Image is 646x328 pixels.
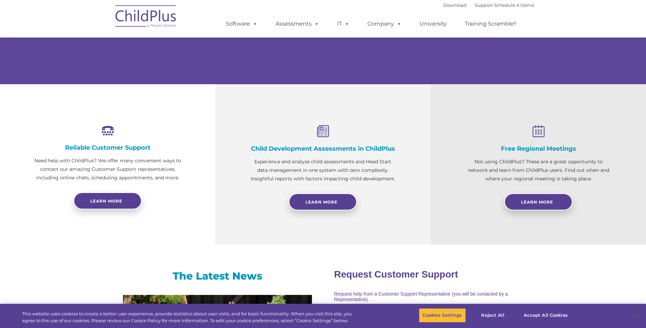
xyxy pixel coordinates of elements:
button: Close [628,308,643,323]
p: Experience and analyze child assessments and Head Start data management in one system with zero c... [249,158,396,183]
span: Learn more [90,198,122,204]
span: Last name [95,45,115,50]
a: Learn More [504,193,572,210]
a: Support [475,2,493,8]
a: University [413,17,454,31]
a: Training Scramble!! [458,17,523,31]
a: Learn more [74,192,142,209]
a: Download [443,2,467,8]
button: Cookies Settings [419,308,466,323]
h3: The Latest News [123,269,312,283]
h4: Free Regional Meetings [465,145,612,152]
span: Phone number [95,73,124,78]
img: ChildPlus by Procare Solutions [112,0,180,34]
span: Learn More [305,199,337,205]
button: Accept All Cookies [520,308,571,323]
a: Company [361,17,408,31]
a: Software [219,17,264,31]
button: Reject All [472,308,514,323]
div: This website uses cookies to create a better user experience, provide statistics about user visit... [22,311,355,324]
a: Assessments [269,17,326,31]
a: Learn More [289,193,357,210]
h4: Reliable Customer Support [34,144,181,151]
a: Schedule A Demo [494,2,534,8]
p: Not using ChildPlus? These are a great opportunity to network and learn from ChildPlus users. Fin... [465,158,612,183]
span: Learn More [521,199,553,205]
p: Need help with ChildPlus? We offer many convenient ways to contact our amazing Customer Support r... [34,156,181,182]
h4: Child Development Assessments in ChildPlus [249,145,396,152]
font: | [443,2,534,8]
a: IT [330,17,356,31]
